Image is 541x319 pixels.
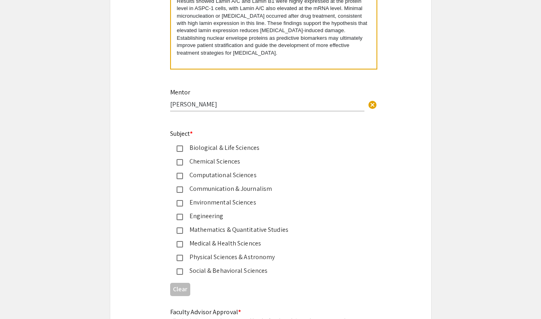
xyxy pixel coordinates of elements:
div: Physical Sciences & Astronomy [183,252,352,262]
div: Social & Behavioral Sciences [183,266,352,276]
div: Engineering [183,211,352,221]
div: Computational Sciences [183,170,352,180]
input: Type Here [170,100,364,108]
div: Biological & Life Sciences [183,143,352,153]
div: Environmental Sciences [183,198,352,207]
div: Chemical Sciences [183,157,352,166]
button: Clear [364,96,381,112]
div: Medical & Health Sciences [183,239,352,248]
div: Mathematics & Quantitative Studies [183,225,352,235]
div: Communication & Journalism [183,184,352,194]
iframe: Chat [6,283,34,313]
mat-label: Faculty Advisor Approval [170,308,241,316]
button: Clear [170,283,190,296]
mat-label: Mentor [170,88,190,96]
mat-label: Subject [170,129,193,138]
span: cancel [368,100,377,110]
